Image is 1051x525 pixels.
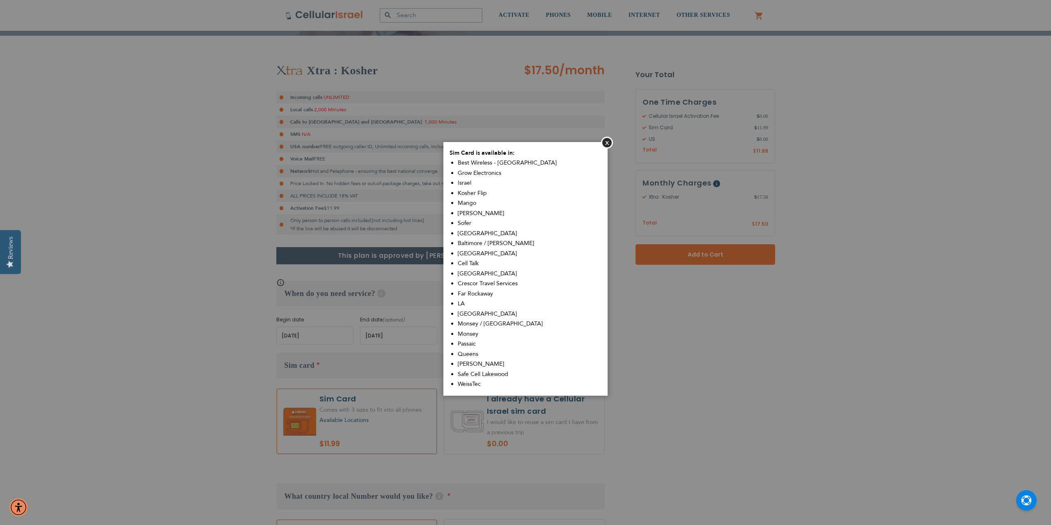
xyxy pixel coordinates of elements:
span: Cell Talk [458,259,479,267]
span: Monsey [458,330,478,338]
div: Reviews [7,236,14,259]
span: Sim Card is available in: [450,149,514,157]
span: WeissTec [458,380,481,388]
div: Accessibility Menu [9,498,28,516]
span: [PERSON_NAME] [458,360,504,368]
span: [PERSON_NAME] [458,209,504,217]
span: Passaic [458,340,476,348]
span: Monsey / [GEOGRAPHIC_DATA] [458,320,543,328]
span: Mango [458,199,476,207]
span: Crescor Travel Services [458,280,518,287]
span: Baltimore / [PERSON_NAME] [458,239,534,247]
span: [GEOGRAPHIC_DATA] [458,270,517,277]
span: Israel [458,179,471,187]
span: Far Rockaway [458,290,493,298]
span: Kosher Flip [458,189,487,197]
span: LA [458,300,465,307]
span: Best Wireless - [GEOGRAPHIC_DATA] [458,159,557,167]
span: [GEOGRAPHIC_DATA] [458,250,517,257]
span: Grow Electronics [458,169,501,177]
span: Queens [458,350,478,358]
span: [GEOGRAPHIC_DATA] [458,310,517,318]
span: [GEOGRAPHIC_DATA] [458,229,517,237]
span: Sofer [458,219,471,227]
span: Safe Cell Lakewood [458,370,508,378]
